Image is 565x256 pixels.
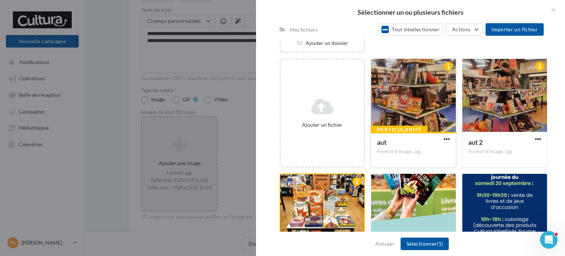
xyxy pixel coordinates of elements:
[437,241,443,247] span: (1)
[452,26,470,32] span: Actions
[284,121,361,129] div: Ajouter un fichier
[446,23,483,36] button: Actions
[377,138,387,146] span: aut
[468,148,541,155] div: Format d'image: jpg
[540,231,558,249] iframe: Intercom live chat
[372,239,398,248] button: Annuler
[268,9,553,15] h2: Sélectionner un ou plusieurs fichiers
[486,23,544,36] button: Importer un fichier
[290,26,317,34] div: Mes fichiers
[281,39,364,47] div: Ajouter un dossier
[378,23,443,36] button: Tout désélectionner
[491,26,538,32] span: Importer un fichier
[377,148,450,155] div: Format d'image: jpg
[371,126,427,134] div: Particularité
[468,138,483,146] span: aut 2
[401,238,449,250] button: Sélectionner(1)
